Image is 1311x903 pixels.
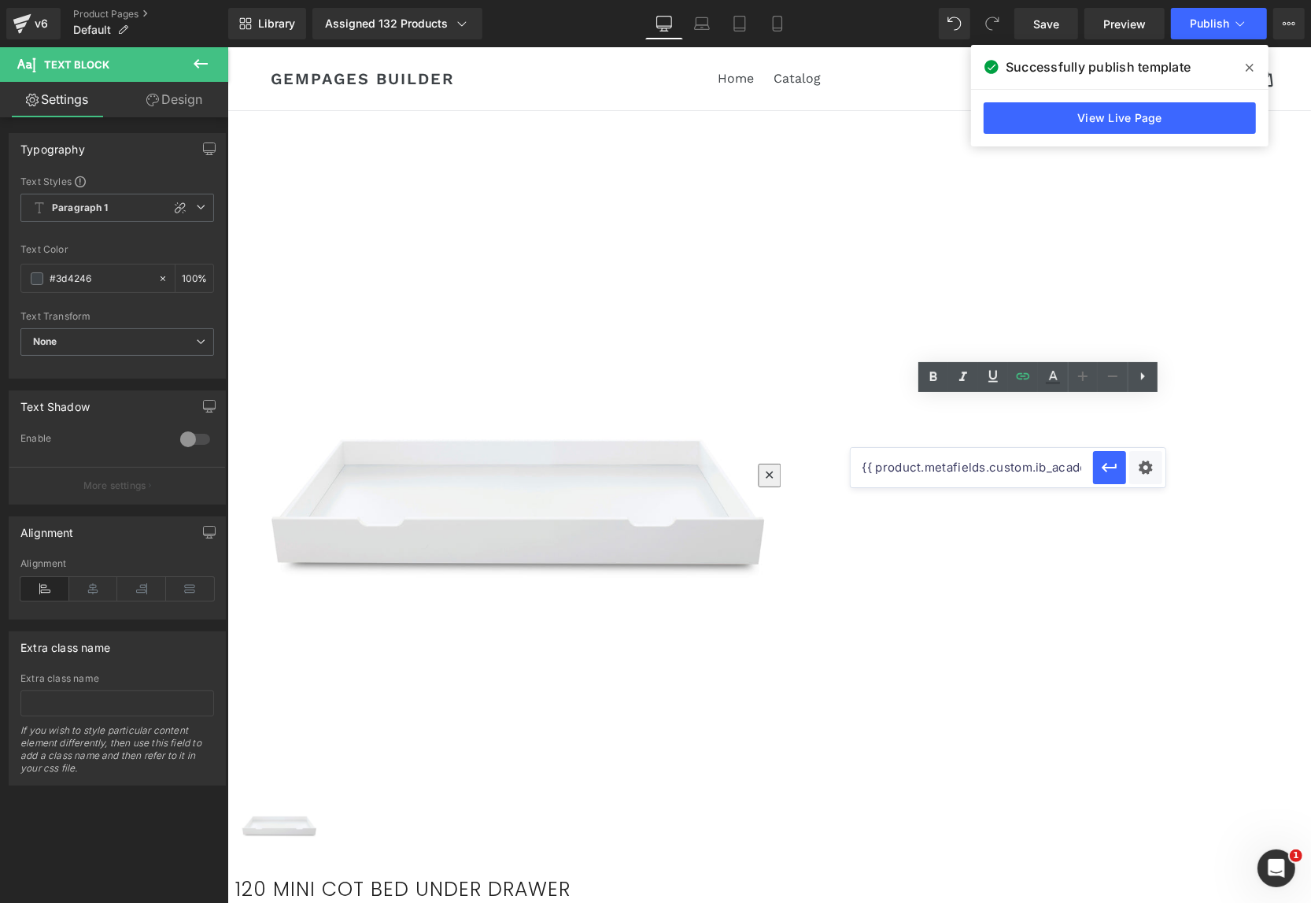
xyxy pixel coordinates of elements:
[645,8,683,39] a: Desktop
[530,416,553,440] button: Close
[1190,17,1229,30] span: Publish
[20,175,214,187] div: Text Styles
[43,22,227,41] a: GemPages Builder
[9,467,225,504] button: More settings
[20,724,214,785] div: If you wish to style particular content element differently, then use this field to add a class n...
[1103,16,1146,32] span: Preview
[20,432,164,449] div: Enable
[52,202,109,215] b: Paragraph 1
[759,8,796,39] a: Mobile
[20,632,110,654] div: Extra class name
[33,335,57,347] b: None
[325,16,470,31] div: Assigned 132 Products
[538,20,601,43] a: Catalog
[20,517,74,539] div: Alignment
[20,134,85,156] div: Typography
[6,8,61,39] a: v6
[83,479,146,493] p: More settings
[1290,849,1302,862] span: 1
[20,391,90,413] div: Text Shadow
[9,732,94,817] img: 120 Mini Cot Bed Under Drawer
[721,8,759,39] a: Tablet
[1273,8,1305,39] button: More
[20,558,214,569] div: Alignment
[851,448,1093,487] input: Eg: https://gem-buider.com
[73,8,228,20] a: Product Pages
[939,8,970,39] button: Undo
[984,102,1256,134] a: View Live Page
[977,8,1008,39] button: Redo
[1084,8,1165,39] a: Preview
[1033,16,1059,32] span: Save
[228,8,306,39] a: New Library
[1171,8,1267,39] button: Publish
[44,58,109,71] span: Text Block
[117,82,231,117] a: Design
[50,270,150,287] input: Color
[8,831,343,854] a: 120 Mini Cot Bed Under Drawer
[8,146,574,713] img: 120 Mini Cot Bed Under Drawer
[258,17,295,31] span: Library
[989,15,1032,47] input: Search
[20,311,214,322] div: Text Transform
[175,265,213,292] div: %
[1006,57,1191,76] span: Successfully publish template
[73,24,111,36] span: Default
[20,244,214,255] div: Text Color
[31,13,51,34] div: v6
[482,20,534,43] a: Home
[1257,849,1295,887] iframe: Intercom live chat
[20,673,214,684] div: Extra class name
[683,8,721,39] a: Laptop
